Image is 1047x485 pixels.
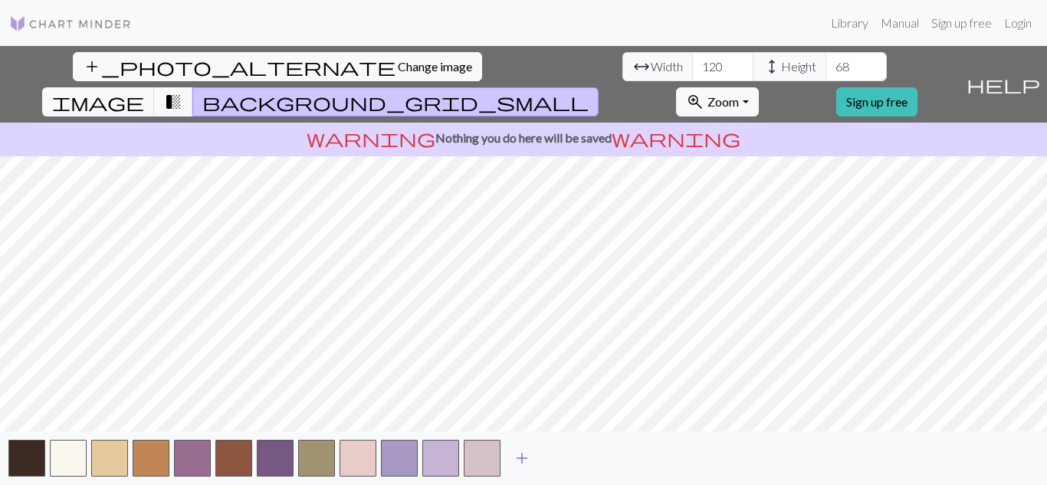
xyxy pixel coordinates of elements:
[632,56,651,77] span: arrow_range
[825,8,875,38] a: Library
[960,46,1047,123] button: Help
[651,57,683,76] span: Width
[836,87,917,116] a: Sign up free
[513,447,531,469] span: add
[763,56,781,77] span: height
[307,127,435,149] span: warning
[398,59,472,74] span: Change image
[9,15,132,33] img: Logo
[875,8,925,38] a: Manual
[781,57,816,76] span: Height
[73,52,482,81] button: Change image
[998,8,1038,38] a: Login
[967,74,1040,95] span: help
[164,91,182,113] span: transition_fade
[6,129,1041,147] p: Nothing you do here will be saved
[925,8,998,38] a: Sign up free
[83,56,395,77] span: add_photo_alternate
[612,127,740,149] span: warning
[707,94,739,109] span: Zoom
[202,91,589,113] span: background_grid_small
[686,91,704,113] span: zoom_in
[503,444,541,473] button: Add color
[52,91,144,113] span: image
[676,87,758,116] button: Zoom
